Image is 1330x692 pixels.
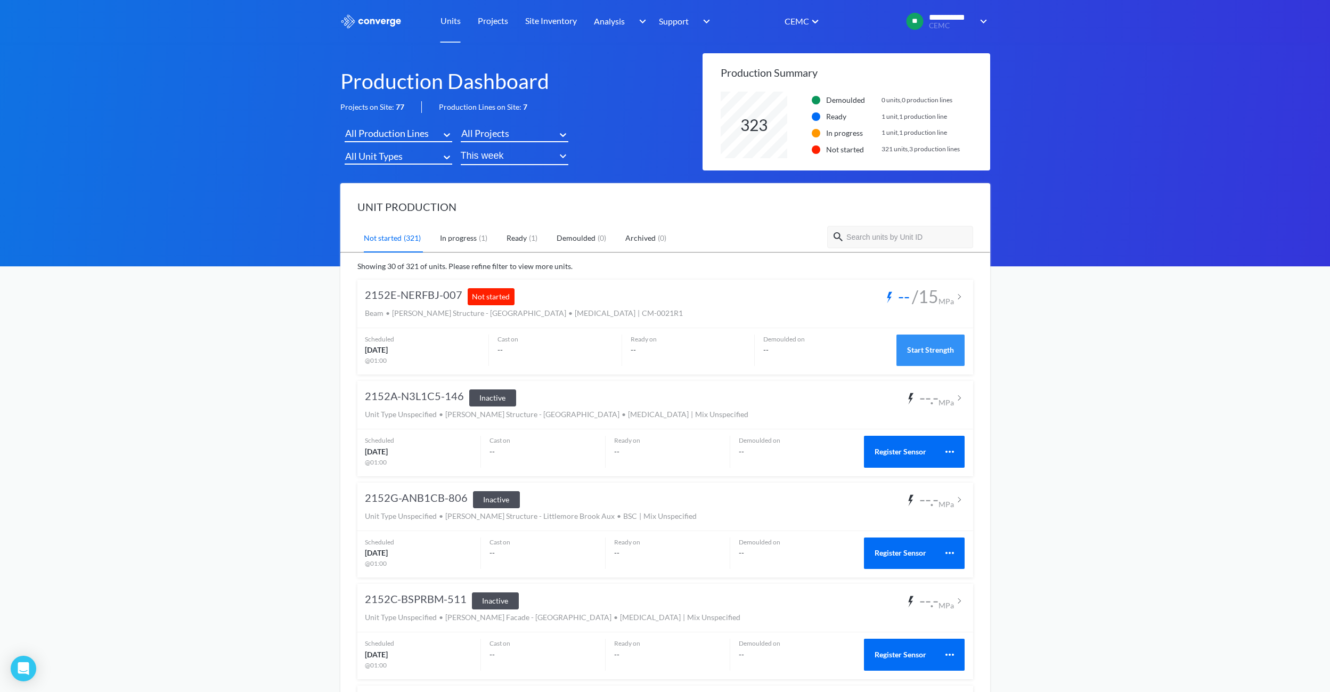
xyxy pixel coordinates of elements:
div: [MEDICAL_DATA] [628,409,689,420]
a: Archived [625,225,668,253]
div: @ 01:00 [365,559,480,569]
div: --.- [919,389,939,406]
div: Scheduled [365,639,480,649]
img: arrow-thin.svg [954,291,965,302]
div: Inactive [472,592,519,609]
td: Ready [826,109,880,125]
div: -- [489,436,606,468]
img: more-white.svg [937,538,962,568]
a: In progress [440,225,489,253]
div: All Unit Types [345,149,403,164]
div: Mix Unspecified [695,409,748,420]
h2: 2152G-ANB1CB-806 [365,491,468,508]
td: In progress [826,126,880,141]
div: @ 01:00 [365,356,489,366]
div: MPa [939,602,954,609]
img: strength.svg [902,592,919,609]
div: -- [631,335,755,367]
div: Open Intercom Messenger [11,656,36,681]
div: Cast on [489,436,605,446]
div: [DATE] [365,649,480,661]
h2: Production Summary [721,53,990,92]
div: Demoulded on [739,436,854,446]
div: [DATE] [365,547,480,559]
div: -- [898,288,910,305]
span: CEMC [929,22,973,30]
div: • [614,612,618,623]
button: Start Strength [896,335,965,367]
div: All Production Lines [345,126,429,141]
div: CM-0021R1 [642,307,683,319]
div: ( 0 ) [595,232,608,244]
div: [PERSON_NAME] Structure - Littlemore Brook Aux [445,510,615,522]
div: • [439,612,443,623]
div: [DATE] [365,446,480,458]
img: downArrow.svg [696,15,713,28]
div: • [439,409,443,420]
div: -- [614,639,730,671]
div: Beam [365,307,384,319]
div: Unit Type Unspecified [365,409,437,420]
td: Not started [826,142,880,157]
div: MPa [939,501,954,508]
h1: Production Dashboard [340,67,703,95]
div: 323 [721,112,787,137]
div: -- [739,538,854,569]
span: Support [659,14,689,28]
div: Unit Type Unspecified [365,510,437,522]
img: more-white.svg [937,437,962,467]
div: Cast on [489,639,605,649]
div: -- [497,335,622,367]
b: 77 [396,102,404,111]
img: strength_blue.svg [881,288,898,305]
div: Not started [468,288,515,305]
div: | [683,612,685,623]
a: Demoulded [557,225,608,253]
div: Inactive [469,389,516,406]
p: Showing 30 of 321 of units. Please refine filter to view more units. [357,260,973,272]
button: Register Sensor [864,639,935,671]
div: • [386,307,390,319]
span: Analysis [594,14,625,28]
h2: 2152A-N3L1C5-146 [365,389,464,406]
div: @ 01:00 [365,661,480,671]
div: Unit Type Unspecified [365,612,437,623]
div: Mix Unspecified [687,612,740,623]
div: -- [489,538,606,569]
h2: 2152C-BSPRBM-511 [365,592,467,609]
img: strength.svg [902,389,919,406]
button: Register Sensor [864,538,935,569]
div: MPa [939,399,954,406]
div: / 15 [912,288,939,305]
a: Not started [364,225,423,253]
div: Cast on [497,335,622,345]
td: 1 unit , 1 production line [881,109,989,125]
div: All Projects [461,126,509,141]
div: -- [489,639,606,671]
input: Search units by Unit ID [845,232,968,242]
div: @ 01:00 [365,458,480,468]
img: downArrow.svg [632,15,649,28]
div: Ready on [614,538,730,548]
div: [PERSON_NAME] Facade - [GEOGRAPHIC_DATA] [445,612,611,623]
div: -- [763,335,887,367]
div: • [439,510,443,522]
div: Projects on Site: [340,101,422,113]
div: -- [614,538,730,569]
div: Demoulded on [763,335,887,345]
div: | [691,409,693,420]
img: strength.svg [902,491,919,508]
div: Cast on [489,538,605,548]
div: Production Lines on Site: [422,101,527,113]
div: Demoulded on [739,538,854,548]
div: ( 1 ) [527,232,540,244]
button: This week [461,148,568,165]
div: ( 321 ) [402,232,423,244]
h2: UNIT PRODUCTION [357,200,973,213]
img: arrow-thin.svg [954,596,965,606]
div: • [622,409,626,420]
div: --.- [919,491,939,508]
td: 0 units , 0 production lines [881,93,989,108]
div: • [568,307,573,319]
div: | [638,307,640,319]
